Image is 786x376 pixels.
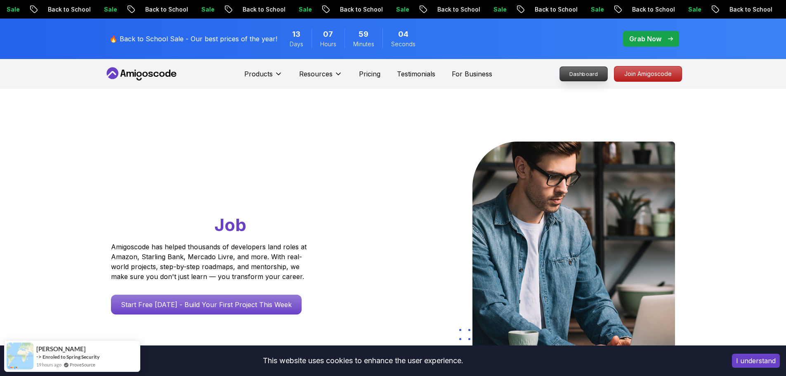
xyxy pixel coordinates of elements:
span: Days [290,40,303,48]
span: [PERSON_NAME] [36,345,86,352]
p: Back to School [332,5,388,14]
button: Products [244,69,283,85]
a: Enroled to Spring Security [42,354,99,360]
p: Back to School [235,5,291,14]
button: Resources [299,69,342,85]
a: For Business [452,69,492,79]
img: provesource social proof notification image [7,343,33,369]
p: Join Amigoscode [614,66,682,81]
a: Join Amigoscode [614,66,682,82]
p: Sale [194,5,220,14]
span: Minutes [353,40,374,48]
p: Sale [388,5,415,14]
p: Back to School [430,5,486,14]
span: 13 Days [292,28,300,40]
span: 19 hours ago [36,361,61,368]
span: 4 Seconds [398,28,408,40]
p: Back to School [137,5,194,14]
p: Sale [291,5,317,14]
p: Back to School [722,5,778,14]
p: Grab Now [629,34,661,44]
p: Sale [583,5,609,14]
span: Hours [320,40,336,48]
span: -> [36,353,42,360]
p: 🔥 Back to School Sale - Our best prices of the year! [109,34,277,44]
span: Job [215,214,246,235]
span: 7 Hours [323,28,333,40]
p: Sale [96,5,123,14]
p: Amigoscode has helped thousands of developers land roles at Amazon, Starling Bank, Mercado Livre,... [111,242,309,281]
a: Start Free [DATE] - Build Your First Project This Week [111,295,302,315]
p: Products [244,69,273,79]
span: Seconds [391,40,415,48]
p: Dashboard [560,67,607,81]
a: Dashboard [559,66,608,81]
h1: Go From Learning to Hired: Master Java, Spring Boot & Cloud Skills That Get You the [111,142,338,237]
p: Sale [486,5,512,14]
a: Pricing [359,69,380,79]
button: Accept cookies [732,354,780,368]
span: 59 Minutes [359,28,368,40]
p: Resources [299,69,333,79]
p: Sale [680,5,707,14]
a: ProveSource [70,361,95,368]
p: Back to School [527,5,583,14]
img: hero [472,142,675,354]
p: Back to School [40,5,96,14]
div: This website uses cookies to enhance the user experience. [6,352,720,370]
a: Testimonials [397,69,435,79]
p: Back to School [624,5,680,14]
